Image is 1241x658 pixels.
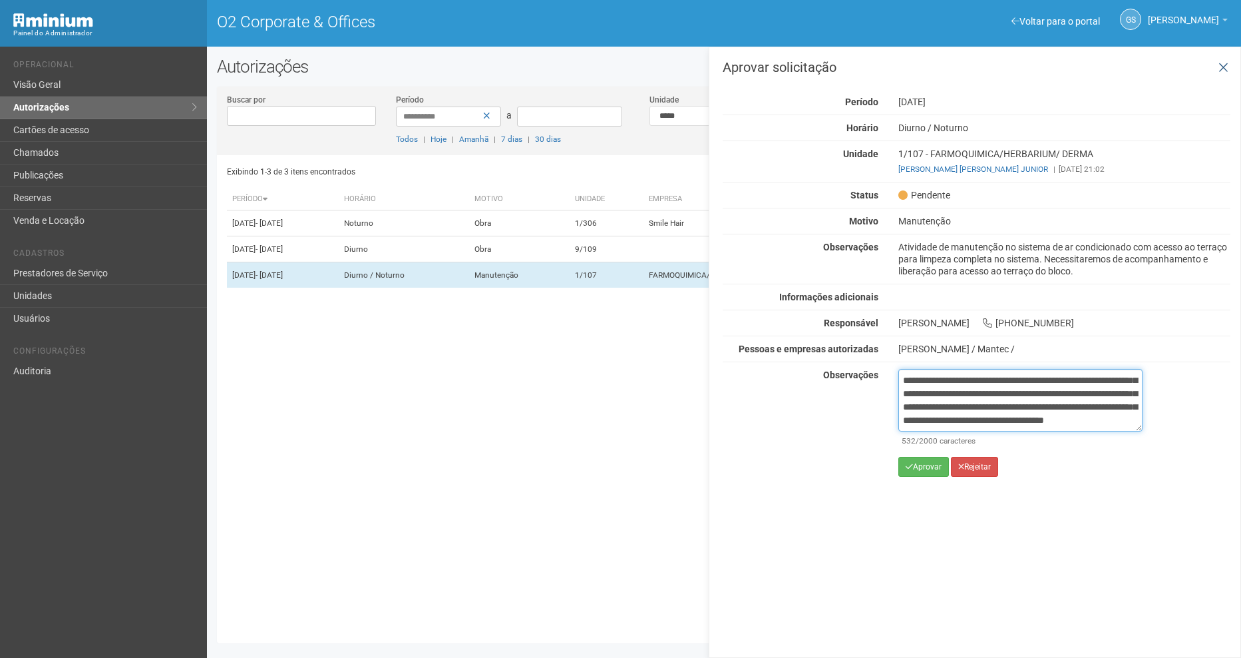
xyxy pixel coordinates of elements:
[431,135,446,144] a: Hoje
[723,61,1230,74] h3: Aprovar solicitação
[888,215,1240,227] div: Manutenção
[469,210,569,236] td: Obra
[898,343,1230,355] div: [PERSON_NAME] / Mantec /
[888,317,1240,329] div: [PERSON_NAME] [PHONE_NUMBER]
[506,110,512,121] span: a
[1148,17,1228,27] a: [PERSON_NAME]
[570,262,644,288] td: 1/107
[902,435,1139,447] div: /2000 caracteres
[13,248,197,262] li: Cadastros
[846,123,878,133] strong: Horário
[469,262,569,288] td: Manutenção
[217,13,714,31] h1: O2 Corporate & Offices
[898,457,949,477] button: Aprovar
[13,13,93,27] img: Minium
[570,236,644,262] td: 9/109
[227,94,266,106] label: Buscar por
[256,270,283,280] span: - [DATE]
[494,135,496,144] span: |
[570,188,644,210] th: Unidade
[227,210,339,236] td: [DATE]
[339,236,469,262] td: Diurno
[339,262,469,288] td: Diurno / Noturno
[1053,164,1055,174] span: |
[898,189,950,201] span: Pendente
[823,370,878,380] strong: Observações
[1148,2,1219,25] span: Gabriela Souza
[1210,54,1237,83] a: Fechar
[824,318,878,328] strong: Responsável
[898,163,1230,175] div: [DATE] 21:02
[888,148,1240,175] div: 1/107 - FARMOQUIMICA/HERBARIUM/ DERMA
[1011,16,1100,27] a: Voltar para o portal
[535,135,561,144] a: 30 dias
[256,244,283,254] span: - [DATE]
[452,135,454,144] span: |
[339,210,469,236] td: Noturno
[898,164,1048,174] a: [PERSON_NAME] [PERSON_NAME] JUNIOR
[217,57,1231,77] h2: Autorizações
[459,135,488,144] a: Amanhã
[13,346,197,360] li: Configurações
[643,262,913,288] td: FARMOQUIMICA/HERBARIUM/ DERMA
[501,135,522,144] a: 7 dias
[339,188,469,210] th: Horário
[843,149,878,159] strong: Unidade
[779,292,878,302] strong: Informações adicionais
[823,242,878,252] strong: Observações
[469,236,569,262] td: Obra
[888,122,1240,134] div: Diurno / Noturno
[649,94,679,106] label: Unidade
[396,94,424,106] label: Período
[849,216,878,226] strong: Motivo
[888,241,1240,277] div: Atividade de manutenção no sistema de ar condicionado com acesso ao terraço para limpeza completa...
[643,210,913,236] td: Smile Hair
[227,188,339,210] th: Período
[227,236,339,262] td: [DATE]
[1120,9,1141,30] a: GS
[423,135,425,144] span: |
[570,210,644,236] td: 1/306
[888,96,1240,108] div: [DATE]
[227,162,720,182] div: Exibindo 1-3 de 3 itens encontrados
[469,188,569,210] th: Motivo
[643,188,913,210] th: Empresa
[227,262,339,288] td: [DATE]
[845,97,878,107] strong: Período
[902,436,916,446] span: 532
[951,457,998,477] button: Rejeitar
[13,60,197,74] li: Operacional
[739,344,878,354] strong: Pessoas e empresas autorizadas
[850,190,878,200] strong: Status
[396,135,418,144] a: Todos
[256,218,283,228] span: - [DATE]
[13,27,197,39] div: Painel do Administrador
[528,135,530,144] span: |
